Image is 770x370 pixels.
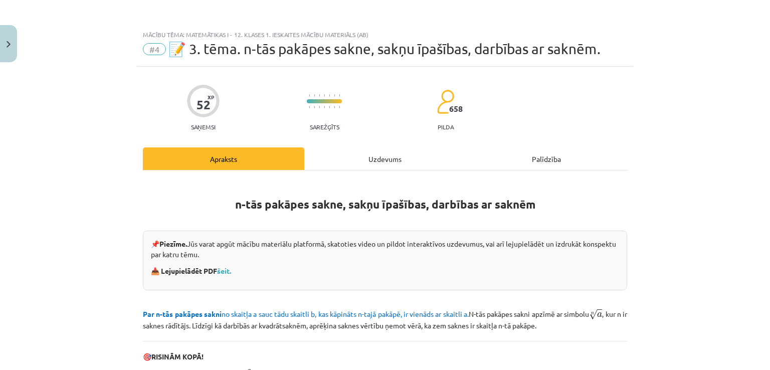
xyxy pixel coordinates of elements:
span: no skaitļa a sauc tādu skaitli b, kas kāpināts n-tajā pakāpē, ir vienāds ar skaitli a. [143,309,469,318]
img: icon-short-line-57e1e144782c952c97e751825c79c345078a6d821885a25fce030b3d8c18986b.svg [314,106,315,108]
span: XP [208,94,214,100]
span: #4 [143,43,166,55]
span: √ [589,309,597,320]
div: Palīdzība [466,147,627,170]
img: icon-close-lesson-0947bae3869378f0d4975bcd49f059093ad1ed9edebbc8119c70593378902aed.svg [7,41,11,48]
img: icon-short-line-57e1e144782c952c97e751825c79c345078a6d821885a25fce030b3d8c18986b.svg [324,94,325,97]
b: RISINĀM KOPĀ! [151,352,204,361]
strong: Piezīme. [159,239,187,248]
p: 📌 Jūs varat apgūt mācību materiālu platformā, skatoties video un pildot interaktīvos uzdevumus, v... [151,239,619,260]
p: Saņemsi [187,123,220,130]
span: a [597,312,602,317]
img: icon-short-line-57e1e144782c952c97e751825c79c345078a6d821885a25fce030b3d8c18986b.svg [319,94,320,97]
span: 📝 3. tēma. n-tās pakāpes sakne, sakņu īpašības, darbības ar saknēm. [168,41,601,57]
a: šeit. [217,266,231,275]
img: students-c634bb4e5e11cddfef0936a35e636f08e4e9abd3cc4e673bd6f9a4125e45ecb1.svg [437,89,454,114]
img: icon-short-line-57e1e144782c952c97e751825c79c345078a6d821885a25fce030b3d8c18986b.svg [329,94,330,97]
img: icon-short-line-57e1e144782c952c97e751825c79c345078a6d821885a25fce030b3d8c18986b.svg [319,106,320,108]
strong: 📥 Lejupielādēt PDF [151,266,233,275]
img: icon-short-line-57e1e144782c952c97e751825c79c345078a6d821885a25fce030b3d8c18986b.svg [324,106,325,108]
img: icon-short-line-57e1e144782c952c97e751825c79c345078a6d821885a25fce030b3d8c18986b.svg [339,106,340,108]
img: icon-short-line-57e1e144782c952c97e751825c79c345078a6d821885a25fce030b3d8c18986b.svg [309,94,310,97]
div: Apraksts [143,147,304,170]
div: Uzdevums [304,147,466,170]
img: icon-short-line-57e1e144782c952c97e751825c79c345078a6d821885a25fce030b3d8c18986b.svg [339,94,340,97]
div: 52 [197,98,211,112]
p: pilda [438,123,454,130]
p: 🎯 [143,351,627,362]
p: N-tās pakāpes sakni apzīmē ar simbolu , kur n ir saknes rādītājs. Līdzīgi kā darbībās ar kvadrāts... [143,307,627,331]
img: icon-short-line-57e1e144782c952c97e751825c79c345078a6d821885a25fce030b3d8c18986b.svg [314,94,315,97]
strong: n-tās pakāpes sakne, sakņu īpašības, darbības ar saknēm [235,197,535,212]
b: Par n-tās pakāpes sakni [143,309,222,318]
span: 658 [449,104,463,113]
img: icon-short-line-57e1e144782c952c97e751825c79c345078a6d821885a25fce030b3d8c18986b.svg [309,106,310,108]
img: icon-short-line-57e1e144782c952c97e751825c79c345078a6d821885a25fce030b3d8c18986b.svg [334,106,335,108]
img: icon-short-line-57e1e144782c952c97e751825c79c345078a6d821885a25fce030b3d8c18986b.svg [334,94,335,97]
p: Sarežģīts [310,123,339,130]
img: icon-short-line-57e1e144782c952c97e751825c79c345078a6d821885a25fce030b3d8c18986b.svg [329,106,330,108]
div: Mācību tēma: Matemātikas i - 12. klases 1. ieskaites mācību materiāls (ab) [143,31,627,38]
